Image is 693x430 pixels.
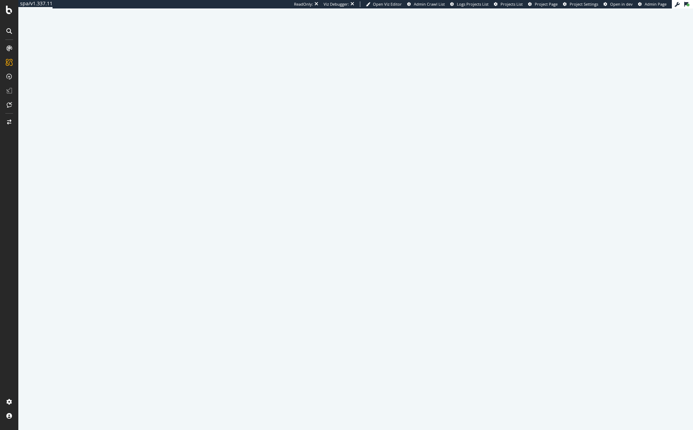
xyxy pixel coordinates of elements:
span: Admin Crawl List [414,1,445,7]
a: Open Viz Editor [366,1,402,7]
a: Admin Page [638,1,667,7]
a: Project Settings [563,1,598,7]
a: Admin Crawl List [407,1,445,7]
a: Projects List [494,1,523,7]
span: Logs Projects List [457,1,489,7]
div: animation [330,201,381,226]
span: Project Settings [570,1,598,7]
a: Open in dev [603,1,633,7]
div: Viz Debugger: [324,1,349,7]
span: Open Viz Editor [373,1,402,7]
a: Logs Projects List [450,1,489,7]
span: Project Page [535,1,558,7]
span: Admin Page [645,1,667,7]
div: ReadOnly: [294,1,313,7]
a: Project Page [528,1,558,7]
span: Open in dev [610,1,633,7]
span: Projects List [501,1,523,7]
